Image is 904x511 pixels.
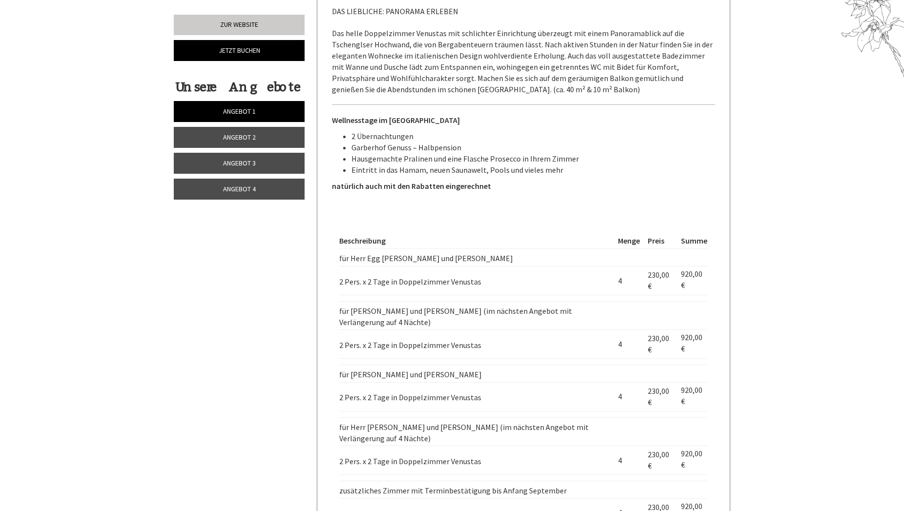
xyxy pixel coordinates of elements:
[223,133,256,142] span: Angebot 2
[648,270,669,291] span: 230,00 €
[351,153,716,164] li: Hausgemachte Pralinen und eine Flasche Prosecco in Ihrem Zimmer
[174,40,305,61] a: Jetzt buchen
[339,266,615,295] td: 2 Pers. x 2 Tage in Doppelzimmer Venustas
[677,266,708,295] td: 920,00 €
[339,301,615,330] td: für [PERSON_NAME] und [PERSON_NAME] (im nächsten Angebot mit Verlängerung auf 4 Nächte)
[339,365,615,383] td: für [PERSON_NAME] und [PERSON_NAME]
[677,233,708,248] th: Summe
[339,330,615,359] td: 2 Pers. x 2 Tage in Doppelzimmer Venustas
[648,386,669,407] span: 230,00 €
[648,450,669,470] span: 230,00 €
[223,159,256,167] span: Angebot 3
[174,78,302,96] div: Unsere Angebote
[174,15,305,35] a: Zur Website
[677,446,708,475] td: 920,00 €
[351,131,716,142] li: 2 Übernachtungen
[614,266,644,295] td: 4
[332,181,491,191] strong: natürlich auch mit den Rabatten eingerechnet
[614,233,644,248] th: Menge
[644,233,677,248] th: Preis
[677,383,708,411] td: 920,00 €
[351,142,716,153] li: Garberhof Genuss – Halbpension
[614,330,644,359] td: 4
[339,417,615,446] td: für Herr [PERSON_NAME] und [PERSON_NAME] (im nächsten Angebot mit Verlängerung auf 4 Nächte)
[677,330,708,359] td: 920,00 €
[223,107,256,116] span: Angebot 1
[223,184,256,193] span: Angebot 4
[648,333,669,354] span: 230,00 €
[351,164,716,176] li: Eintritt in das Hamam, neuen Saunawelt, Pools und vieles mehr
[332,115,460,125] strong: Wellnesstage im [GEOGRAPHIC_DATA]
[339,233,615,248] th: Beschreibung
[332,6,716,95] p: DAS LIEBLICHE: PANORAMA ERLEBEN Das helle Doppelzimmer Venustas mit schlichter Einrichtung überze...
[614,446,644,475] td: 4
[339,446,615,475] td: 2 Pers. x 2 Tage in Doppelzimmer Venustas
[339,481,615,499] td: zusätzliches Zimmer mit Terminbestätigung bis Anfang September
[614,383,644,411] td: 4
[339,249,615,266] td: für Herr Egg [PERSON_NAME] und [PERSON_NAME]
[339,383,615,411] td: 2 Pers. x 2 Tage in Doppelzimmer Venustas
